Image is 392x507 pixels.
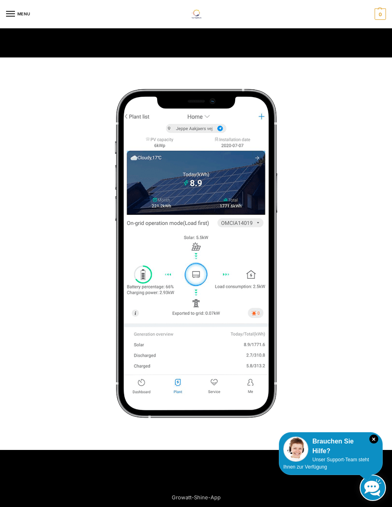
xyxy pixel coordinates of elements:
[283,457,369,470] span: Unser Support-Team steht Ihnen zur Verfügung
[283,437,308,462] img: Customer service
[6,8,30,20] button: Menu
[373,8,386,20] a: 0
[373,8,386,20] nav: Cart contents
[369,435,378,443] i: Schließen
[375,8,386,20] span: 0
[111,489,281,505] div: Growatt-Shine-App
[283,437,378,456] div: Brauchen Sie Hilfe?
[186,10,205,19] img: Solaranlagen, Speicheranlagen und Energiesparprodukte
